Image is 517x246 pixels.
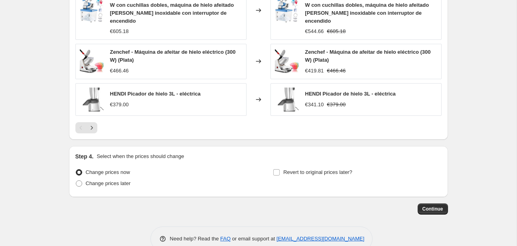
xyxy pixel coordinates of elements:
strike: €379.00 [327,101,346,109]
span: HENDI Picador de hielo 3L - eléctrica [110,91,201,97]
strike: €605.18 [327,27,346,35]
span: Change prices later [86,180,131,186]
img: 41B_BX4NuAL._SL1000_80x.jpg [80,88,104,111]
span: Zenchef - Máquina de afeitar de hielo eléctrico (300 W) (Plata) [305,49,431,63]
a: FAQ [220,236,231,242]
div: €466.46 [110,67,129,75]
div: €544.66 [305,27,324,35]
p: Select when the prices should change [97,152,184,160]
span: HENDI Picador de hielo 3L - eléctrica [305,91,396,97]
div: €341.10 [305,101,324,109]
h2: Step 4. [75,152,94,160]
span: Zenchef - Máquina de afeitar de hielo eléctrico (300 W) (Plata) [110,49,236,63]
span: Revert to original prices later? [283,169,352,175]
img: 41B_BX4NuAL._SL1000_80x.jpg [275,88,299,111]
nav: Pagination [75,122,97,133]
div: €379.00 [110,101,129,109]
strike: €466.46 [327,67,346,75]
img: 71yTGniHXqL._AC_SL1500_80x.jpg [275,49,299,73]
button: Next [86,122,97,133]
a: [EMAIL_ADDRESS][DOMAIN_NAME] [276,236,364,242]
span: Continue [422,206,443,212]
span: Change prices now [86,169,130,175]
button: Continue [418,203,448,215]
div: €419.81 [305,67,324,75]
span: Need help? Read the [170,236,221,242]
span: or email support at [231,236,276,242]
img: 71yTGniHXqL._AC_SL1500_80x.jpg [80,49,104,73]
div: €605.18 [110,27,129,35]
